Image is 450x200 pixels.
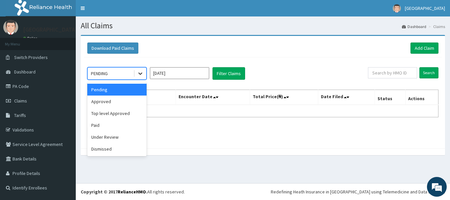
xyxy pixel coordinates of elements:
div: Dismissed [87,143,147,155]
th: Total Price(₦) [250,90,318,105]
input: Search [419,67,438,78]
span: Switch Providers [14,54,48,60]
div: Top level Approved [87,107,147,119]
input: Select Month and Year [150,67,209,79]
th: Status [375,90,406,105]
span: Tariffs [14,112,26,118]
img: User Image [3,20,18,35]
div: Pending [87,84,147,96]
p: [GEOGRAPHIC_DATA] [23,27,77,33]
a: Add Claim [410,43,438,54]
input: Search by HMO ID [368,67,417,78]
li: Claims [427,24,445,29]
a: RelianceHMO [118,189,146,195]
span: [GEOGRAPHIC_DATA] [405,5,445,11]
strong: Copyright © 2017 . [81,189,147,195]
div: Paid [87,119,147,131]
button: Download Paid Claims [87,43,138,54]
img: User Image [393,4,401,13]
div: Approved [87,96,147,107]
div: Redefining Heath Insurance in [GEOGRAPHIC_DATA] using Telemedicine and Data Science! [271,188,445,195]
h1: All Claims [81,21,445,30]
a: Dashboard [402,24,426,29]
th: Actions [405,90,438,105]
th: Encounter Date [176,90,250,105]
th: Date Filed [318,90,375,105]
div: PENDING [91,70,108,77]
span: Claims [14,98,27,104]
span: Dashboard [14,69,36,75]
footer: All rights reserved. [76,183,450,200]
a: Online [23,36,39,41]
button: Filter Claims [212,67,245,80]
div: Under Review [87,131,147,143]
